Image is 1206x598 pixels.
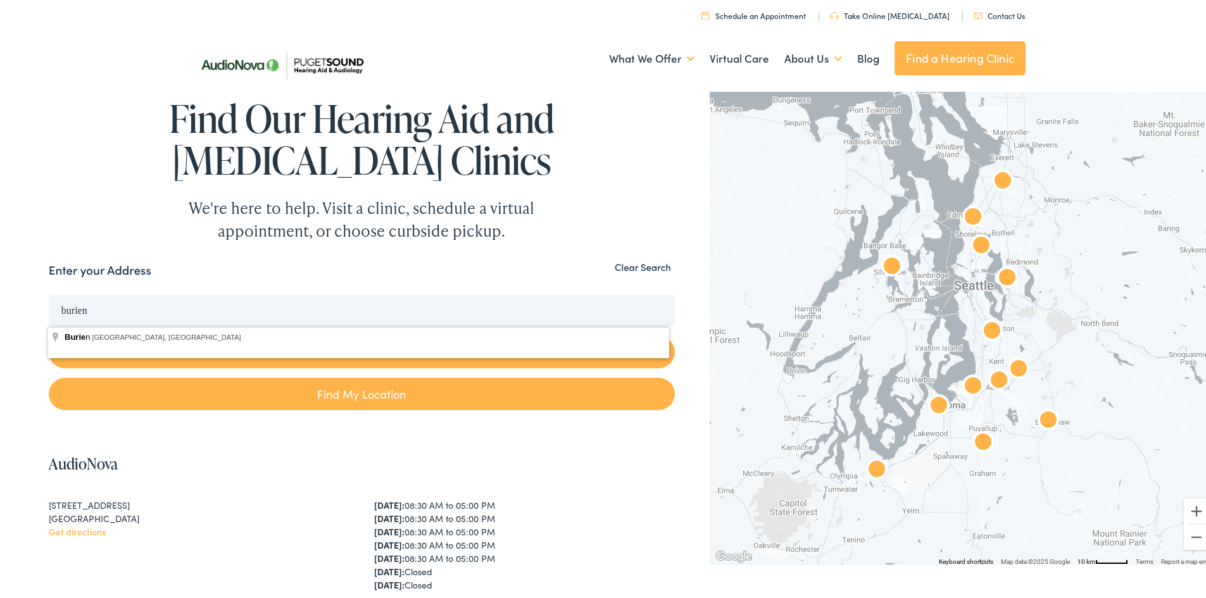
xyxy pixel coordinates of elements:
a: Schedule an Appointment [701,8,806,18]
strong: [DATE]: [374,576,405,589]
div: AudioNova [958,201,988,231]
div: AudioNova [992,261,1022,292]
a: Find My Location [49,375,675,408]
span: Map data ©2025 Google [1001,556,1070,563]
strong: [DATE]: [374,509,405,522]
a: Take Online [MEDICAL_DATA] [830,8,950,18]
a: Blog [857,33,879,80]
label: Enter your Address [49,259,151,277]
button: Map Scale: 10 km per 48 pixels [1074,554,1132,563]
span: Burie [65,330,85,339]
button: Clear Search [611,259,675,271]
h1: Find Our Hearing Aid and [MEDICAL_DATA] Clinics [49,95,675,178]
div: AudioNova [968,426,998,456]
a: Virtual Care [710,33,769,80]
span: n [65,330,92,339]
button: Keyboard shortcuts [939,555,993,564]
input: Enter your address or zip code [49,292,675,324]
a: About Us [784,33,842,80]
img: utility icon [974,10,983,16]
strong: [DATE]: [374,563,405,575]
div: [STREET_ADDRESS] [49,496,349,509]
div: AudioNova [958,370,988,400]
div: We're here to help. Visit a clinic, schedule a virtual appointment, or choose curbside pickup. [159,194,564,240]
div: AudioNova [977,315,1007,345]
a: Get directions [49,523,106,535]
div: AudioNova [1033,404,1064,434]
a: What We Offer [609,33,694,80]
strong: [DATE]: [374,496,405,509]
div: [GEOGRAPHIC_DATA] [49,509,349,523]
a: AudioNova [49,451,118,471]
a: Terms (opens in new tab) [1136,556,1153,563]
div: AudioNova [984,364,1014,394]
div: AudioNova [877,250,907,280]
div: AudioNova [862,453,892,483]
img: Google [713,546,755,563]
img: utility icon [830,9,839,17]
div: Puget Sound Hearing Aid &#038; Audiology by AudioNova [988,165,1018,195]
strong: [DATE]: [374,523,405,535]
img: utility icon [701,9,709,17]
span: 10 km [1077,556,1095,563]
strong: [DATE]: [374,536,405,549]
div: AudioNova [1003,352,1034,383]
span: [GEOGRAPHIC_DATA], [GEOGRAPHIC_DATA] [92,331,241,339]
div: AudioNova [924,389,954,420]
a: Contact Us [974,8,1025,18]
div: 08:30 AM to 05:00 PM 08:30 AM to 05:00 PM 08:30 AM to 05:00 PM 08:30 AM to 05:00 PM 08:30 AM to 0... [374,496,675,589]
a: Find a Hearing Clinic [895,39,1026,73]
a: Open this area in Google Maps (opens a new window) [713,546,755,563]
div: AudioNova [966,229,996,259]
strong: [DATE]: [374,549,405,562]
